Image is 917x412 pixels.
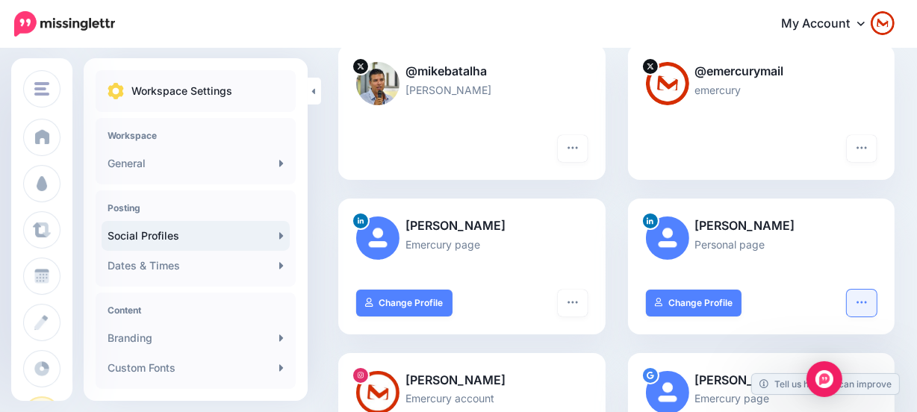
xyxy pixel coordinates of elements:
img: settings.png [108,83,124,99]
h4: Posting [108,202,284,213]
p: [PERSON_NAME] [356,216,588,236]
p: [PERSON_NAME] [356,371,588,390]
p: Emercury page [646,390,877,407]
img: 5T2vCaaP-27537.jpg [356,62,400,105]
a: My Account [766,6,895,43]
p: @mikebatalha [356,62,588,81]
a: Custom Fonts [102,353,290,383]
img: menu.png [34,82,49,96]
p: Workspace Settings [131,82,232,100]
p: [PERSON_NAME] [356,81,588,99]
a: Change Profile [356,290,453,316]
p: Emercury page [356,236,588,253]
img: user_default_image.png [356,216,400,260]
a: Tell us how we can improve [752,374,899,394]
img: Missinglettr [14,11,115,37]
p: Emercury account [356,390,588,407]
p: [PERSON_NAME] [646,371,877,390]
h4: Workspace [108,130,284,141]
a: Branding [102,323,290,353]
h4: Content [108,305,284,316]
a: General [102,149,290,178]
div: Open Intercom Messenger [806,361,842,397]
a: Social Profiles [102,221,290,251]
a: Dates & Times [102,251,290,281]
